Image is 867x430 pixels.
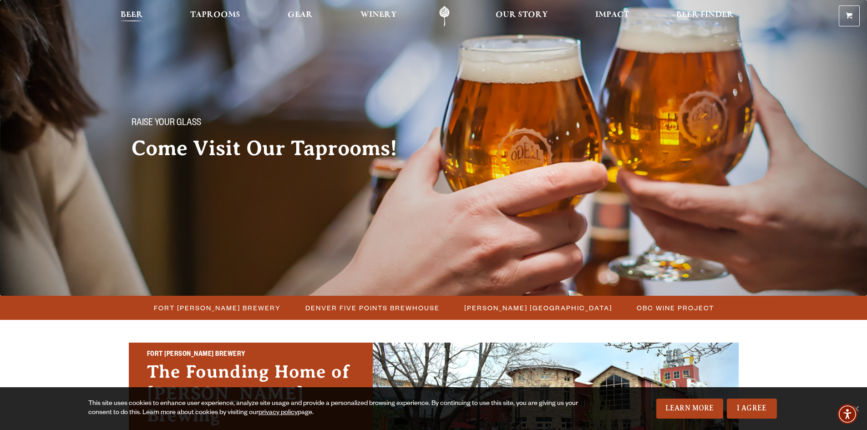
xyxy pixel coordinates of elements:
span: Fort [PERSON_NAME] Brewery [154,301,281,314]
span: Gear [288,11,313,19]
span: OBC Wine Project [637,301,714,314]
a: privacy policy [259,410,298,417]
span: Impact [595,11,629,19]
h2: Come Visit Our Taprooms! [132,137,416,160]
span: Raise your glass [132,118,201,130]
span: [PERSON_NAME] [GEOGRAPHIC_DATA] [464,301,612,314]
div: Accessibility Menu [837,404,857,424]
a: Denver Five Points Brewhouse [300,301,444,314]
h2: Fort [PERSON_NAME] Brewery [147,349,355,361]
a: OBC Wine Project [631,301,719,314]
a: Beer [115,6,149,26]
span: Winery [360,11,397,19]
a: Taprooms [184,6,246,26]
a: Odell Home [427,6,461,26]
a: Beer Finder [670,6,740,26]
a: I Agree [727,399,777,419]
span: Our Story [496,11,548,19]
span: Taprooms [190,11,240,19]
a: Gear [282,6,319,26]
a: [PERSON_NAME] [GEOGRAPHIC_DATA] [459,301,617,314]
a: Fort [PERSON_NAME] Brewery [148,301,285,314]
a: Learn More [656,399,723,419]
a: Impact [589,6,635,26]
span: Beer [121,11,143,19]
a: Winery [355,6,403,26]
span: Beer Finder [676,11,734,19]
a: Our Story [490,6,554,26]
div: This site uses cookies to enhance user experience, analyze site usage and provide a personalized ... [88,400,581,418]
span: Denver Five Points Brewhouse [305,301,440,314]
